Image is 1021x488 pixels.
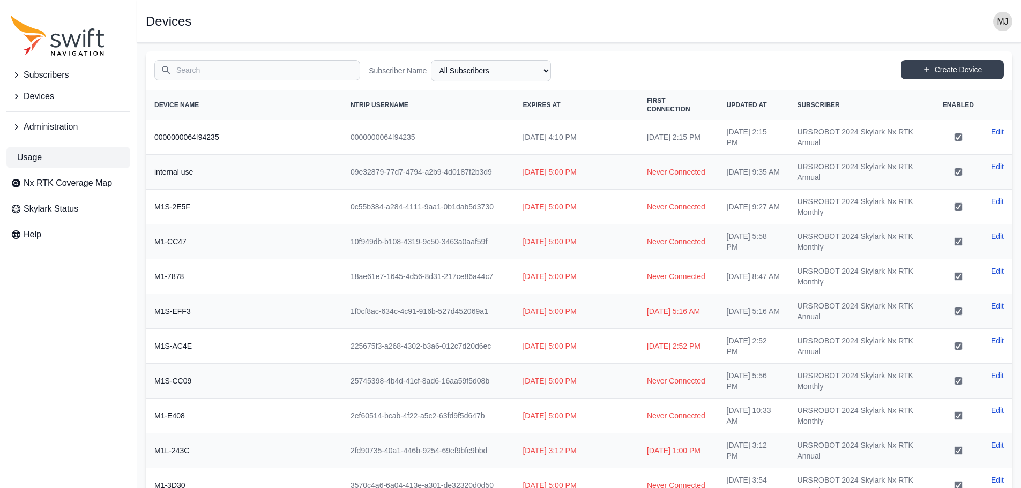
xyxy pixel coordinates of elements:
td: [DATE] 5:00 PM [514,190,638,224]
td: URSROBOT 2024 Skylark Nx RTK Annual [788,433,934,468]
a: Edit [991,126,1004,137]
a: Usage [6,147,130,168]
button: Administration [6,116,130,138]
a: Edit [991,335,1004,346]
span: Updated At [727,101,767,109]
a: Edit [991,370,1004,381]
button: Subscribers [6,64,130,86]
td: [DATE] 9:27 AM [718,190,789,224]
td: 25745398-4b4d-41cf-8ad6-16aa59f5d08b [342,364,515,399]
td: Never Connected [638,259,718,294]
label: Subscriber Name [369,65,427,76]
td: [DATE] 5:16 AM [638,294,718,329]
td: [DATE] 2:15 PM [718,120,789,155]
td: 2fd90735-40a1-446b-9254-69ef9bfc9bbd [342,433,515,468]
td: URSROBOT 2024 Skylark Nx RTK Monthly [788,399,934,433]
td: [DATE] 5:16 AM [718,294,789,329]
td: [DATE] 10:33 AM [718,399,789,433]
input: Search [154,60,360,80]
a: Help [6,224,130,245]
button: Devices [6,86,130,107]
td: URSROBOT 2024 Skylark Nx RTK Monthly [788,190,934,224]
span: Administration [24,121,78,133]
a: Skylark Status [6,198,130,220]
td: Never Connected [638,364,718,399]
td: [DATE] 5:00 PM [514,294,638,329]
td: [DATE] 2:15 PM [638,120,718,155]
th: Device Name [146,90,342,120]
a: Edit [991,231,1004,242]
a: Edit [991,440,1004,451]
td: [DATE] 5:58 PM [718,224,789,259]
td: [DATE] 3:12 PM [718,433,789,468]
img: user photo [993,12,1012,31]
td: 10f949db-b108-4319-9c50-3463a0aaf59f [342,224,515,259]
td: [DATE] 3:12 PM [514,433,638,468]
th: M1S-CC09 [146,364,342,399]
h1: Devices [146,15,191,28]
th: M1S-2E5F [146,190,342,224]
td: URSROBOT 2024 Skylark Nx RTK Annual [788,294,934,329]
th: Subscriber [788,90,934,120]
span: First Connection [647,97,690,113]
td: [DATE] 1:00 PM [638,433,718,468]
span: Skylark Status [24,202,78,215]
td: 1f0cf8ac-634c-4c91-916b-527d452069a1 [342,294,515,329]
a: Edit [991,405,1004,416]
td: [DATE] 2:52 PM [638,329,718,364]
td: [DATE] 5:00 PM [514,259,638,294]
a: Edit [991,196,1004,207]
td: 18ae61e7-1645-4d56-8d31-217ce86a44c7 [342,259,515,294]
th: internal use [146,155,342,190]
td: Never Connected [638,224,718,259]
span: Help [24,228,41,241]
td: [DATE] 5:56 PM [718,364,789,399]
th: M1-7878 [146,259,342,294]
td: [DATE] 2:52 PM [718,329,789,364]
th: NTRIP Username [342,90,515,120]
td: [DATE] 5:00 PM [514,329,638,364]
td: URSROBOT 2024 Skylark Nx RTK Monthly [788,224,934,259]
th: M1L-243C [146,433,342,468]
td: Never Connected [638,155,718,190]
td: URSROBOT 2024 Skylark Nx RTK Annual [788,329,934,364]
a: Edit [991,266,1004,276]
th: M1S-EFF3 [146,294,342,329]
td: 0000000064f94235 [342,120,515,155]
span: Expires At [523,101,560,109]
td: 225675f3-a268-4302-b3a6-012c7d20d6ec [342,329,515,364]
td: [DATE] 5:00 PM [514,399,638,433]
th: M1S-AC4E [146,329,342,364]
th: Enabled [934,90,982,120]
td: 09e32879-77d7-4794-a2b9-4d0187f2b3d9 [342,155,515,190]
a: Create Device [901,60,1004,79]
td: 0c55b384-a284-4111-9aa1-0b1dab5d3730 [342,190,515,224]
span: Subscribers [24,69,69,81]
td: [DATE] 5:00 PM [514,364,638,399]
td: [DATE] 5:00 PM [514,224,638,259]
td: [DATE] 8:47 AM [718,259,789,294]
span: Nx RTK Coverage Map [24,177,112,190]
td: Never Connected [638,399,718,433]
td: [DATE] 9:35 AM [718,155,789,190]
th: M1-CC47 [146,224,342,259]
a: Edit [991,475,1004,485]
td: URSROBOT 2024 Skylark Nx RTK Annual [788,120,934,155]
td: Never Connected [638,190,718,224]
a: Nx RTK Coverage Map [6,172,130,194]
td: [DATE] 5:00 PM [514,155,638,190]
select: Subscriber [431,60,551,81]
a: Edit [991,161,1004,172]
td: 2ef60514-bcab-4f22-a5c2-63fd9f5d647b [342,399,515,433]
th: 0000000064f94235 [146,120,342,155]
a: Edit [991,301,1004,311]
td: URSROBOT 2024 Skylark Nx RTK Monthly [788,259,934,294]
td: [DATE] 4:10 PM [514,120,638,155]
span: Devices [24,90,54,103]
td: URSROBOT 2024 Skylark Nx RTK Annual [788,155,934,190]
td: URSROBOT 2024 Skylark Nx RTK Monthly [788,364,934,399]
th: M1-E408 [146,399,342,433]
span: Usage [17,151,42,164]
